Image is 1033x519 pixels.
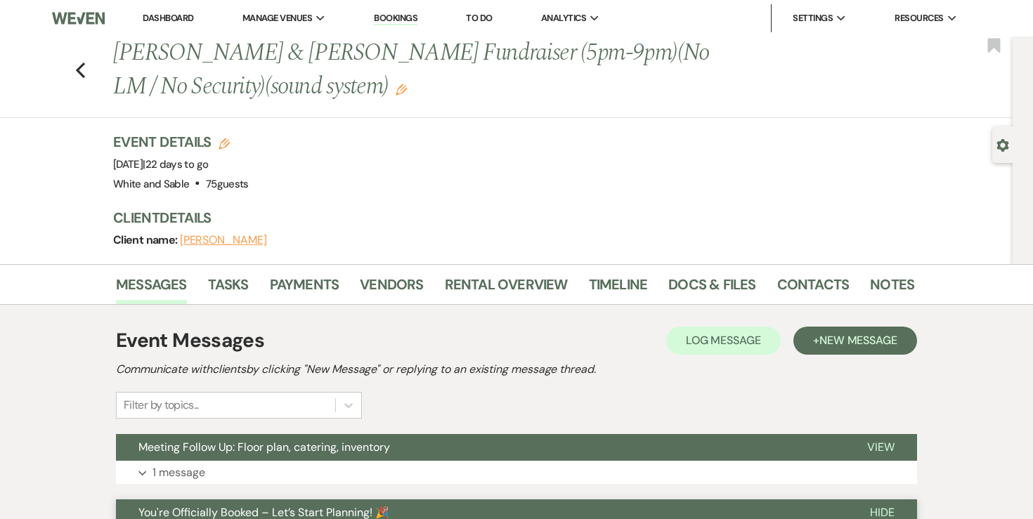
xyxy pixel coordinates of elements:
[666,327,781,355] button: Log Message
[116,326,264,355] h1: Event Messages
[374,12,417,25] a: Bookings
[113,157,208,171] span: [DATE]
[116,461,917,485] button: 1 message
[819,333,897,348] span: New Message
[396,83,407,96] button: Edit
[242,11,312,25] span: Manage Venues
[113,232,180,247] span: Client name:
[996,138,1009,151] button: Open lead details
[143,157,208,171] span: |
[270,273,339,304] a: Payments
[113,208,900,228] h3: Client Details
[777,273,850,304] a: Contacts
[668,273,755,304] a: Docs & Files
[895,11,943,25] span: Resources
[116,361,917,378] h2: Communicate with clients by clicking "New Message" or replying to an existing message thread.
[113,177,189,191] span: White and Sable
[541,11,586,25] span: Analytics
[116,273,187,304] a: Messages
[180,235,267,246] button: [PERSON_NAME]
[113,132,249,152] h3: Event Details
[143,12,193,24] a: Dashboard
[116,434,845,461] button: Meeting Follow Up: Floor plan, catering, inventory
[52,4,105,33] img: Weven Logo
[793,11,833,25] span: Settings
[145,157,209,171] span: 22 days to go
[138,440,390,454] span: Meeting Follow Up: Floor plan, catering, inventory
[589,273,648,304] a: Timeline
[152,464,205,482] p: 1 message
[208,273,249,304] a: Tasks
[445,273,568,304] a: Rental Overview
[867,440,895,454] span: View
[206,177,249,191] span: 75 guests
[870,273,914,304] a: Notes
[124,397,199,414] div: Filter by topics...
[845,434,917,461] button: View
[466,12,492,24] a: To Do
[686,333,761,348] span: Log Message
[793,327,917,355] button: +New Message
[360,273,423,304] a: Vendors
[113,37,743,103] h1: [PERSON_NAME] & [PERSON_NAME] Fundraiser (5pm-9pm)(No LM / No Security)(sound system)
